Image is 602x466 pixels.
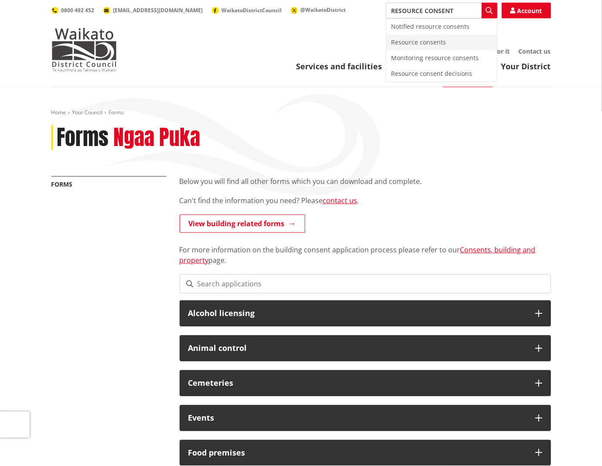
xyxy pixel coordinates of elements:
[212,7,282,14] a: WaikatoDistrictCouncil
[188,449,527,457] h3: Food premises
[386,50,497,66] div: Monitoring resource consents
[51,180,73,188] a: Forms
[113,7,203,14] span: [EMAIL_ADDRESS][DOMAIN_NAME]
[72,109,103,116] a: Your Council
[180,245,536,265] a: Consents, building and property
[51,109,551,116] nav: breadcrumb
[188,309,527,318] h3: Alcohol licensing
[562,429,593,461] iframe: Messenger Launcher
[323,196,357,205] a: contact us
[188,344,527,353] h3: Animal control
[114,125,201,150] h2: Ngaa Puka
[386,34,497,50] div: Resource consents
[502,3,551,18] a: Account
[180,176,551,187] p: Below you will find all other forms which you can download and complete.
[519,47,551,55] a: Contact us
[51,7,95,14] a: 0800 492 452
[51,109,66,116] a: Home
[57,125,109,150] h1: Forms
[296,61,382,71] a: Services and facilities
[61,7,95,14] span: 0800 492 452
[188,379,527,388] h3: Cemeteries
[180,195,551,206] p: Can't find the information you need? Please .
[501,61,551,71] a: Your District
[180,274,551,293] input: Search applications
[180,214,305,233] a: View building related forms
[103,7,203,14] a: [EMAIL_ADDRESS][DOMAIN_NAME]
[222,7,282,14] span: WaikatoDistrictCouncil
[180,234,551,265] p: For more information on the building consent application process please refer to our page.
[291,6,346,14] a: @WaikatoDistrict
[188,414,527,422] h3: Events
[109,109,124,116] span: Forms
[301,6,346,14] span: @WaikatoDistrict
[386,19,497,34] div: Notified resource consents
[386,66,497,82] div: Resource consent decisions
[51,28,117,71] img: Waikato District Council - Te Kaunihera aa Takiwaa o Waikato
[386,3,497,18] input: Search input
